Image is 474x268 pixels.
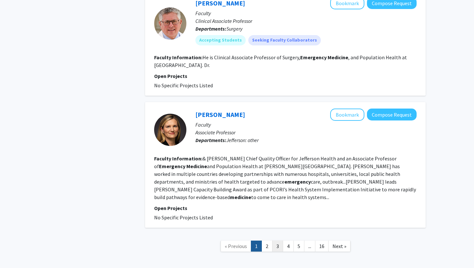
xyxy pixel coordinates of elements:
[154,82,213,89] span: No Specific Projects Listed
[367,109,417,120] button: Compose Request to Patricia Henwood
[262,241,272,252] a: 2
[272,241,283,252] a: 3
[195,110,245,119] a: [PERSON_NAME]
[226,25,242,32] span: Surgery
[195,129,417,136] p: Associate Professor
[328,241,351,252] a: Next
[308,243,311,249] span: ...
[230,194,251,200] b: medicine
[154,54,202,61] b: Faculty Information:
[328,54,348,61] b: Medicine
[154,204,417,212] p: Open Projects
[225,243,247,249] span: « Previous
[332,243,346,249] span: Next »
[283,241,294,252] a: 4
[154,155,416,200] fg-read-more: & [PERSON_NAME] Chief Quality Officer for Jefferson Health and an Associate Professor of and Popu...
[195,35,246,45] mat-chip: Accepting Students
[195,17,417,25] p: Clinical Associate Professor
[195,137,226,143] b: Departments:
[159,163,185,169] b: Emergency
[154,214,213,221] span: No Specific Projects Listed
[330,109,364,121] button: Add Patricia Henwood to Bookmarks
[315,241,329,252] a: 16
[145,234,426,260] nav: Page navigation
[251,241,262,252] a: 1
[221,241,251,252] a: Previous Page
[195,9,417,17] p: Faculty
[154,54,407,68] fg-read-more: He is Clinical Associate Professor of Surgery, , and Population Health at [GEOGRAPHIC_DATA]. Dr.
[284,178,311,185] b: emergency
[154,155,202,162] b: Faculty Information:
[195,121,417,129] p: Faculty
[293,241,304,252] a: 5
[195,25,226,32] b: Departments:
[226,137,259,143] span: Jefferson: other
[186,163,207,169] b: Medicine
[154,72,417,80] p: Open Projects
[5,239,27,263] iframe: Chat
[248,35,321,45] mat-chip: Seeking Faculty Collaborators
[300,54,327,61] b: Emergency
